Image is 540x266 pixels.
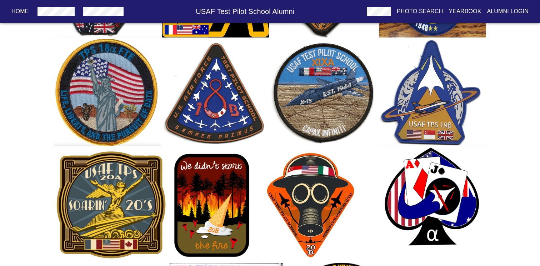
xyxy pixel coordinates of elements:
button: Home [9,5,32,18]
img: Class Patch 2019b [379,39,486,146]
button: Yearbook [446,5,484,18]
p: Home [11,7,29,16]
img: Class 2021A [372,147,486,262]
img: Class 2018a FTE Patch [54,39,161,146]
img: Class 2020B Friday Patch [169,147,255,262]
p: Alumni Login [487,7,529,16]
p: Photo Search [397,7,443,16]
img: Class 2020B [256,147,370,262]
button: Alumni Login [484,5,532,18]
p: Yearbook [449,7,481,16]
button: Photo Search [394,5,446,18]
h6: USAF Test Pilot School Alumni [126,6,364,17]
img: Class Patch 2018b [162,39,269,146]
img: Class Patch 2019a [271,39,378,146]
img: Class 2020A [54,147,168,262]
